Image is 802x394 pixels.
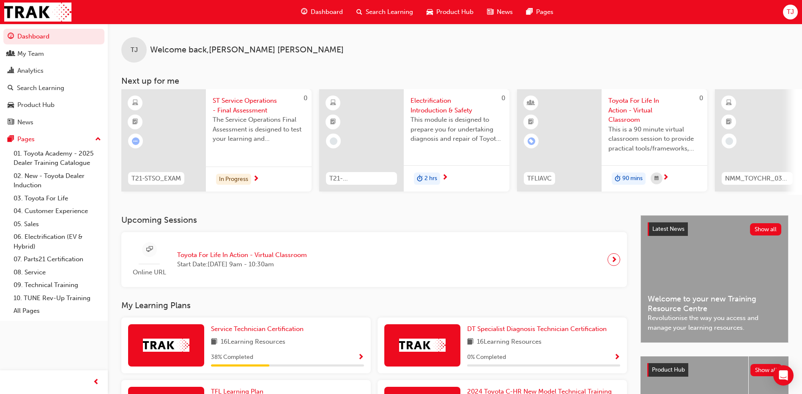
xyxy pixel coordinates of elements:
a: 10. TUNE Rev-Up Training [10,292,104,305]
a: 09. Technical Training [10,279,104,292]
a: Latest NewsShow all [648,222,781,236]
a: 05. Sales [10,218,104,231]
span: Show Progress [614,354,620,361]
span: 16 Learning Resources [477,337,542,347]
span: Product Hub [652,366,685,373]
span: next-icon [442,174,448,182]
div: Pages [17,134,35,144]
span: 38 % Completed [211,353,253,362]
div: My Team [17,49,44,59]
a: 01. Toyota Academy - 2025 Dealer Training Catalogue [10,147,104,170]
span: Start Date: [DATE] 9am - 10:30am [177,260,307,269]
h3: Next up for me [108,76,802,86]
a: car-iconProduct Hub [420,3,480,21]
div: Product Hub [17,100,55,110]
span: guage-icon [8,33,14,41]
span: booktick-icon [330,117,336,128]
h3: My Learning Plans [121,301,627,310]
span: Revolutionise the way you access and manage your learning resources. [648,313,781,332]
button: Pages [3,131,104,147]
span: DT Specialist Diagnosis Technician Certification [467,325,607,333]
a: pages-iconPages [520,3,560,21]
button: Show Progress [614,352,620,363]
button: Show all [750,223,782,235]
span: Toyota For Life In Action - Virtual Classroom [608,96,701,125]
span: ST Service Operations - Final Assessment [213,96,305,115]
a: news-iconNews [480,3,520,21]
a: Search Learning [3,80,104,96]
span: This is a 90 minute virtual classroom session to provide practical tools/frameworks, behaviours a... [608,125,701,153]
a: Product Hub [3,97,104,113]
span: TJ [787,7,794,17]
span: sessionType_ONLINE_URL-icon [146,244,153,255]
span: This module is designed to prepare you for undertaking diagnosis and repair of Toyota & Lexus Ele... [411,115,503,144]
a: Online URLToyota For Life In Action - Virtual ClassroomStart Date:[DATE] 9am - 10:30am [128,239,620,281]
span: T21-STSO_EXAM [131,174,181,183]
span: book-icon [467,337,474,347]
img: Trak [399,339,446,352]
span: learningRecordVerb_ATTEMPT-icon [132,137,140,145]
span: duration-icon [615,173,621,184]
span: Dashboard [311,7,343,17]
span: learningRecordVerb_NONE-icon [330,137,337,145]
div: News [17,118,33,127]
a: 0TFLIAVCToyota For Life In Action - Virtual ClassroomThis is a 90 minute virtual classroom sessio... [517,89,707,192]
span: up-icon [95,134,101,145]
button: Show all [750,364,782,376]
div: In Progress [216,174,251,185]
span: TJ [131,45,138,55]
span: book-icon [211,337,217,347]
span: Product Hub [436,7,474,17]
span: Search Learning [366,7,413,17]
a: 0T21-FOD_HVIS_PREREQElectrification Introduction & SafetyThis module is designed to prepare you f... [319,89,509,192]
span: TFLIAVC [527,174,552,183]
span: calendar-icon [654,173,659,184]
a: Dashboard [3,29,104,44]
span: 90 mins [622,174,643,183]
a: search-iconSearch Learning [350,3,420,21]
button: Show Progress [358,352,364,363]
span: booktick-icon [528,117,534,128]
a: My Team [3,46,104,62]
span: booktick-icon [132,117,138,128]
span: Toyota For Life In Action - Virtual Classroom [177,250,307,260]
span: news-icon [8,119,14,126]
span: learningRecordVerb_ENROLL-icon [528,137,535,145]
div: Analytics [17,66,44,76]
button: DashboardMy TeamAnalyticsSearch LearningProduct HubNews [3,27,104,131]
div: Search Learning [17,83,64,93]
a: News [3,115,104,130]
span: learningResourceType_ELEARNING-icon [132,98,138,109]
span: Pages [536,7,553,17]
span: guage-icon [301,7,307,17]
span: NMM_TOYCHR_032024_MODULE_1 [725,174,789,183]
span: News [497,7,513,17]
a: guage-iconDashboard [294,3,350,21]
a: Latest NewsShow allWelcome to your new Training Resource CentreRevolutionise the way you access a... [641,215,788,343]
span: 16 Learning Resources [221,337,285,347]
h3: Upcoming Sessions [121,215,627,225]
span: Welcome to your new Training Resource Centre [648,294,781,313]
a: 02. New - Toyota Dealer Induction [10,170,104,192]
button: TJ [783,5,798,19]
a: 07. Parts21 Certification [10,253,104,266]
a: 06. Electrification (EV & Hybrid) [10,230,104,253]
a: DT Specialist Diagnosis Technician Certification [467,324,610,334]
span: Show Progress [358,354,364,361]
span: 0 [304,94,307,102]
span: Latest News [652,225,684,233]
span: next-icon [662,174,669,182]
a: All Pages [10,304,104,317]
span: car-icon [427,7,433,17]
span: pages-icon [8,136,14,143]
a: 04. Customer Experience [10,205,104,218]
span: Electrification Introduction & Safety [411,96,503,115]
span: 0 % Completed [467,353,506,362]
span: pages-icon [526,7,533,17]
span: chart-icon [8,67,14,75]
span: booktick-icon [726,117,732,128]
span: car-icon [8,101,14,109]
span: learningRecordVerb_NONE-icon [725,137,733,145]
span: search-icon [356,7,362,17]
